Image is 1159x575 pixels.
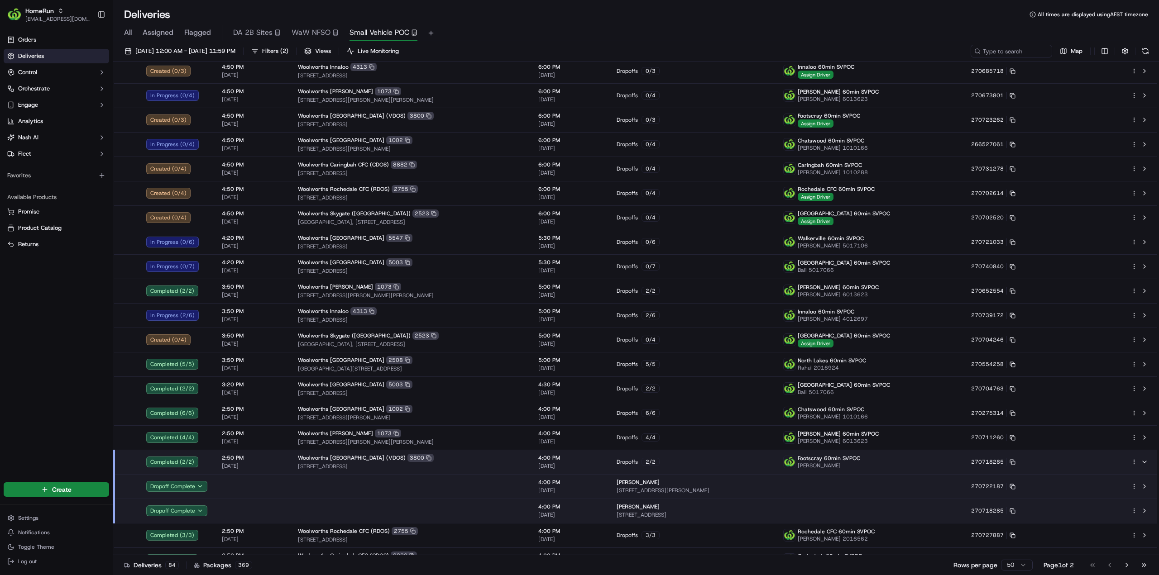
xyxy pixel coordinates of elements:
span: 4:50 PM [222,185,283,193]
span: [DATE] [538,340,602,347]
div: 5003 [386,258,412,266]
span: Orchestrate [18,85,50,93]
span: [DATE] [222,218,283,225]
span: Dropoffs [617,361,638,368]
span: Dropoffs [617,385,638,392]
div: Available Products [4,190,109,204]
span: [STREET_ADDRESS][PERSON_NAME] [298,145,524,152]
div: 0 / 4 [642,140,660,148]
span: [DATE] [538,291,602,299]
span: 4:00 PM [538,405,602,413]
span: 2:50 PM [222,430,283,437]
span: Rahul 2016924 [798,364,866,371]
span: DA 2B Sites [233,27,273,38]
span: 6:00 PM [538,112,602,119]
span: Fleet [18,150,31,158]
span: [DATE] [222,438,283,445]
span: Live Monitoring [358,47,399,55]
span: 4:50 PM [222,137,283,144]
div: 3800 [407,112,434,120]
span: Footscray 60min SVPOC [798,112,860,119]
span: Nash AI [18,133,38,142]
span: All times are displayed using AEST timezone [1038,11,1148,18]
span: 270740840 [971,263,1004,270]
span: Returns [18,240,38,248]
img: ww.png [784,163,795,175]
span: [STREET_ADDRESS][PERSON_NAME][PERSON_NAME] [298,292,524,299]
span: 270685718 [971,67,1004,75]
img: ww.png [784,212,795,223]
button: 270702614 [971,190,1015,197]
button: 270652554 [971,287,1015,295]
button: 270721033 [971,238,1015,246]
span: 270727887 [971,532,1004,539]
span: 6:00 PM [538,210,602,217]
span: Innaloo 60min SVPOC [798,308,854,315]
span: [GEOGRAPHIC_DATA] 60min SVPOC [798,332,890,339]
span: Control [18,68,37,76]
div: 5547 [386,234,412,242]
img: ww.png [784,334,795,346]
div: 4 / 4 [642,433,660,442]
span: [STREET_ADDRESS] [298,316,524,323]
span: [PERSON_NAME] 5017106 [798,242,868,249]
span: Dropoffs [617,141,638,148]
a: Analytics [4,114,109,128]
button: 270704763 [971,385,1015,392]
div: 4313 [350,63,377,71]
span: 270652554 [971,287,1004,295]
span: Bali 5017066 [798,266,890,274]
div: 0 / 3 [642,67,660,75]
span: Assign Driver [798,339,833,347]
span: [DATE] [222,267,283,274]
span: [PERSON_NAME] 60min SVPOC [798,88,879,95]
img: ww.png [784,432,795,443]
span: ( 2 ) [280,47,288,55]
span: [GEOGRAPHIC_DATA] 60min SVPOC [798,381,890,389]
span: Assign Driver [798,119,833,128]
span: Dropoffs [617,287,638,295]
span: [STREET_ADDRESS] [298,170,524,177]
span: Woolworths [GEOGRAPHIC_DATA] [298,405,384,413]
span: Assign Driver [798,193,833,201]
div: 2 / 2 [642,287,660,295]
span: [DATE] [538,242,602,250]
span: 270275314 [971,409,1004,417]
img: ww.png [784,285,795,297]
span: Bali 5017066 [798,389,890,396]
span: Dropoffs [617,336,638,343]
div: 0 / 4 [642,214,660,222]
img: ww.png [784,407,795,419]
button: 270727887 [971,532,1015,539]
button: Refresh [1139,45,1152,57]
button: 270740840 [971,263,1015,270]
button: Orchestrate [4,81,109,96]
span: Woolworths [PERSON_NAME] [298,283,373,290]
span: Chatswood 60min SVPOC [798,137,864,144]
button: [EMAIL_ADDRESS][DOMAIN_NAME] [25,15,90,23]
div: 0 / 4 [642,336,660,344]
span: [DATE] [222,389,283,396]
span: Assign Driver [798,71,833,79]
span: Chatswood 60min SVPOC [798,406,864,413]
span: Woolworths Rochedale CFC (RDOS) [298,185,390,193]
span: 4:30 PM [538,381,602,388]
div: 8882 [391,161,417,169]
span: [STREET_ADDRESS] [298,194,524,201]
div: 4313 [350,307,377,315]
span: North Lakes 60min SVPOC [798,357,866,364]
span: [DATE] [538,169,602,176]
button: 270704246 [971,336,1015,343]
img: ww.png [784,309,795,321]
span: 5:30 PM [538,259,602,266]
span: Woolworths Caringbah CFC (CDOS) [298,161,389,168]
span: Dropoffs [617,165,638,172]
h1: Deliveries [124,7,170,22]
div: 5003 [386,380,412,389]
div: 0 / 4 [642,91,660,100]
button: 270718285 [971,458,1015,466]
div: 1073 [375,429,401,437]
button: Log out [4,555,109,568]
button: 270722187 [971,483,1015,490]
div: 2755 [392,185,418,193]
